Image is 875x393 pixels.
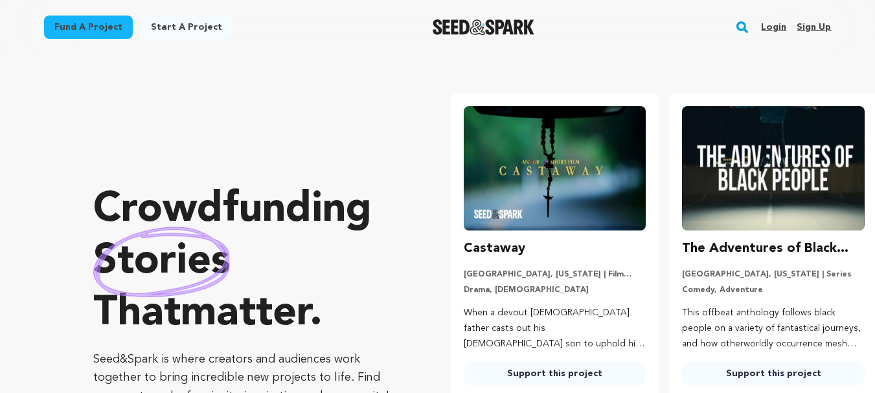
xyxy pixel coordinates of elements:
img: hand sketched image [93,227,230,297]
p: Crowdfunding that . [93,185,399,340]
a: Seed&Spark Homepage [433,19,534,35]
img: Castaway image [464,106,646,230]
p: Drama, [DEMOGRAPHIC_DATA] [464,285,646,295]
p: This offbeat anthology follows black people on a variety of fantastical journeys, and how otherwo... [682,306,865,352]
h3: The Adventures of Black People [682,238,865,259]
p: [GEOGRAPHIC_DATA], [US_STATE] | Series [682,269,865,280]
a: Fund a project [44,16,133,39]
p: Comedy, Adventure [682,285,865,295]
a: Support this project [682,362,865,385]
a: Start a project [141,16,233,39]
a: Login [761,17,786,38]
span: matter [181,293,310,335]
img: The Adventures of Black People image [682,106,865,230]
p: [GEOGRAPHIC_DATA], [US_STATE] | Film Short [464,269,646,280]
img: Seed&Spark Logo Dark Mode [433,19,534,35]
a: Support this project [464,362,646,385]
h3: Castaway [464,238,525,259]
a: Sign up [797,17,831,38]
p: When a devout [DEMOGRAPHIC_DATA] father casts out his [DEMOGRAPHIC_DATA] son to uphold his faith,... [464,306,646,352]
